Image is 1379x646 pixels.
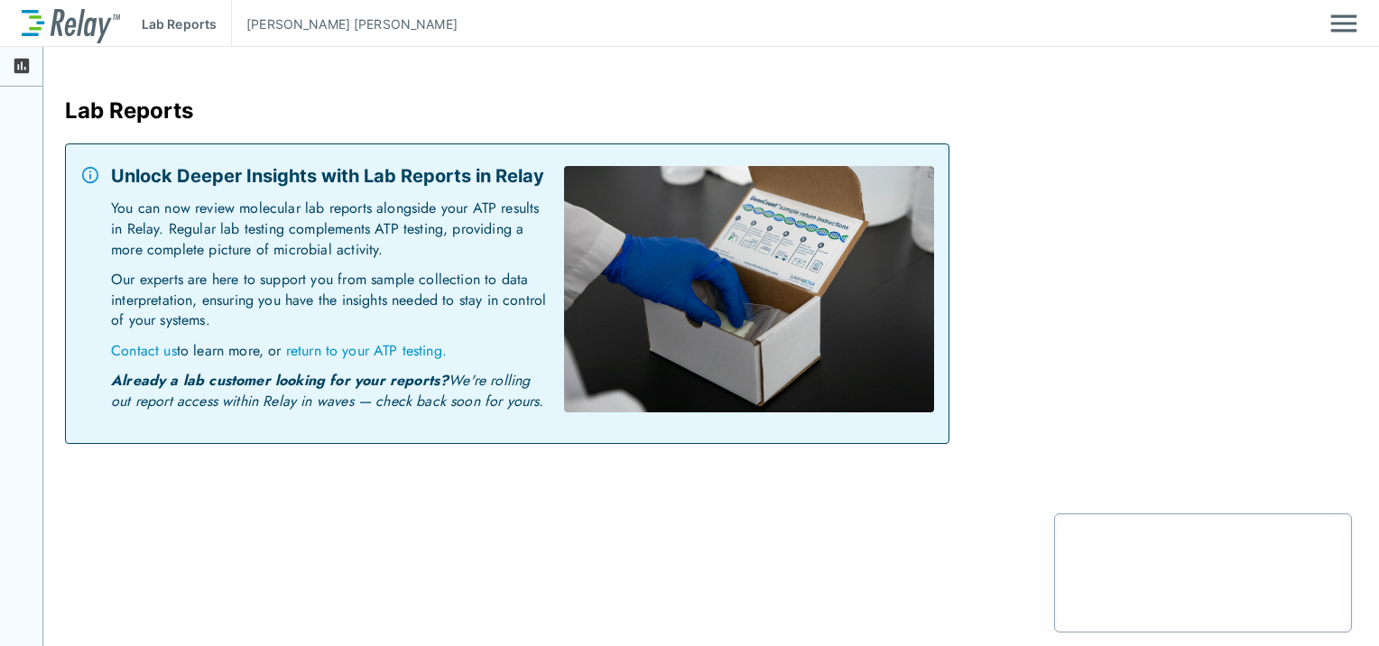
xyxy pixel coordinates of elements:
p: to learn more, or [111,340,550,371]
p: return to your ATP testing. [286,340,447,361]
img: Drawer Icon [1330,6,1357,41]
button: Main menu [1330,6,1357,41]
a: Contact us [111,340,177,361]
iframe: bubble [1055,514,1351,632]
em: We're rolling out report access within Relay in waves — check back soon for yours. [111,370,544,411]
p: [PERSON_NAME] [PERSON_NAME] [246,14,458,33]
p: You can now review molecular lab reports alongside your ATP results in Relay. Regular lab testing... [111,198,550,270]
p: Unlock Deeper Insights with Lab Reports in Relay [111,162,550,189]
img: Lab Reports Preview [564,166,934,412]
p: Our experts are here to support you from sample collection to data interpretation, ensuring you h... [111,270,550,341]
p: Lab Reports [142,14,217,33]
img: LuminUltra Relay [22,5,120,43]
strong: Already a lab customer looking for your reports? [111,370,449,391]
